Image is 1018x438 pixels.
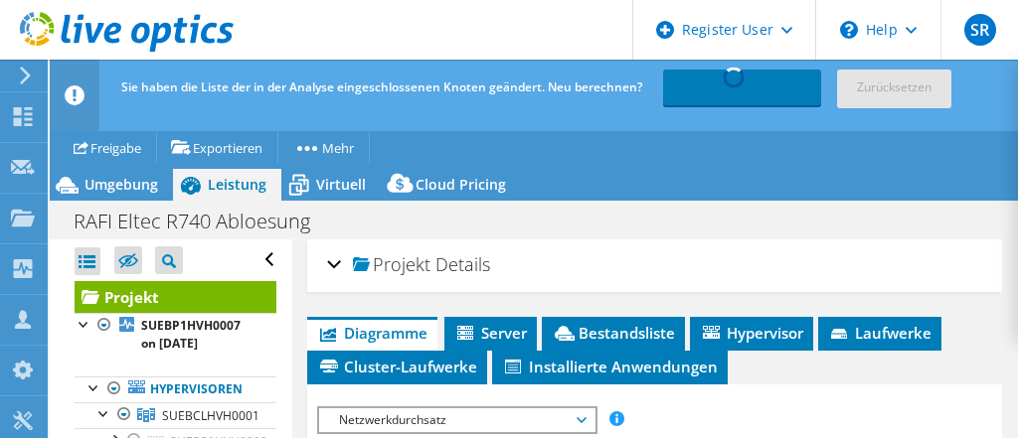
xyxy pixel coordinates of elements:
[435,252,490,276] span: Details
[353,255,430,275] span: Projekt
[75,402,276,428] a: SUEBCLHVH0001
[75,376,276,402] a: Hypervisoren
[552,323,675,343] span: Bestandsliste
[416,175,506,194] span: Cloud Pricing
[828,323,932,343] span: Laufwerke
[317,357,477,376] span: Cluster-Laufwerke
[329,408,585,432] span: Netzwerkdurchsatz
[317,323,427,343] span: Diagramme
[840,21,858,39] svg: \n
[700,323,803,343] span: Hypervisor
[75,313,276,357] a: SUEBP1HVH0007 on [DATE]
[156,132,278,163] a: Exportieren
[663,70,821,105] a: Wird neu berechnet...
[162,407,259,424] span: SUEBCLHVH0001
[964,14,996,46] span: SR
[316,175,366,194] span: Virtuell
[454,323,527,343] span: Server
[59,132,157,163] a: Freigabe
[85,175,158,194] span: Umgebung
[65,211,341,232] h1: RAFI Eltec R740 Abloesung
[121,78,642,95] span: Sie haben die Liste der in der Analyse eingeschlossenen Knoten geändert. Neu berechnen?
[208,175,266,194] span: Leistung
[277,132,370,163] a: Mehr
[141,317,241,352] b: SUEBP1HVH0007 on [DATE]
[75,281,276,313] a: Projekt
[502,357,718,376] span: Installierte Anwendungen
